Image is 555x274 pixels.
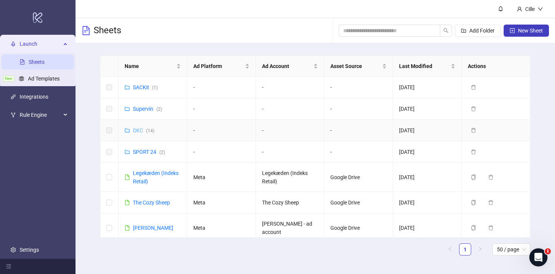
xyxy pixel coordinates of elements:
[478,247,483,251] span: right
[133,149,165,155] a: SPORT 24(2)
[504,25,549,37] button: New Sheet
[492,243,530,255] div: Page Size
[20,94,48,100] a: Integrations
[518,28,543,34] span: New Sheet
[125,128,130,133] span: folder
[393,192,462,214] td: [DATE]
[529,248,547,266] iframe: Intercom live chat
[393,56,462,77] th: Last Modified
[510,28,515,33] span: plus-square
[497,244,526,255] span: 50 / page
[393,98,462,120] td: [DATE]
[11,41,16,46] span: rocket
[474,243,486,255] button: right
[474,243,486,255] li: Next Page
[133,200,170,206] a: The Cozy Sheep
[125,85,130,90] span: folder
[187,77,256,98] td: -
[152,85,158,90] span: ( 1 )
[393,141,462,163] td: [DATE]
[133,127,154,133] a: DKC(14)
[125,175,130,180] span: file
[146,128,154,133] span: ( 14 )
[20,36,61,51] span: Launch
[256,141,325,163] td: -
[393,77,462,98] td: [DATE]
[256,214,325,243] td: [PERSON_NAME] - ad account
[448,247,452,251] span: left
[471,225,476,231] span: copy
[471,200,476,205] span: copy
[471,106,476,111] span: delete
[20,107,61,122] span: Rule Engine
[324,120,393,141] td: -
[82,26,91,35] span: file-text
[461,28,466,33] span: folder-add
[119,56,187,77] th: Name
[187,98,256,120] td: -
[522,5,538,13] div: Cille
[159,150,165,155] span: ( 2 )
[11,112,16,118] span: fork
[545,248,551,254] span: 1
[187,56,256,77] th: Ad Platform
[324,214,393,243] td: Google Drive
[393,163,462,192] td: [DATE]
[455,25,501,37] button: Add Folder
[156,107,162,112] span: ( 2 )
[399,62,449,70] span: Last Modified
[330,62,381,70] span: Asset Source
[459,244,471,255] a: 1
[6,264,11,269] span: menu-fold
[393,214,462,243] td: [DATE]
[187,163,256,192] td: Meta
[443,28,449,33] span: search
[471,149,476,155] span: delete
[187,192,256,214] td: Meta
[517,6,522,12] span: user
[133,170,179,184] a: Legekæden (Indeks Retail)
[444,243,456,255] li: Previous Page
[20,247,39,253] a: Settings
[125,106,130,111] span: folder
[324,56,393,77] th: Asset Source
[187,214,256,243] td: Meta
[29,59,45,65] a: Sheets
[488,225,493,231] span: delete
[324,98,393,120] td: -
[256,120,325,141] td: -
[28,76,60,82] a: Ad Templates
[187,120,256,141] td: -
[256,56,325,77] th: Ad Account
[488,175,493,180] span: delete
[444,243,456,255] button: left
[193,62,244,70] span: Ad Platform
[538,6,543,12] span: down
[125,225,130,231] span: file
[471,128,476,133] span: delete
[133,106,162,112] a: Supervin(2)
[256,77,325,98] td: -
[256,192,325,214] td: The Cozy Sheep
[94,25,121,37] h3: Sheets
[462,56,530,77] th: Actions
[187,141,256,163] td: -
[488,200,493,205] span: delete
[324,192,393,214] td: Google Drive
[324,77,393,98] td: -
[471,85,476,90] span: delete
[324,141,393,163] td: -
[125,149,130,155] span: folder
[256,98,325,120] td: -
[125,62,175,70] span: Name
[133,84,158,90] a: SACKit(1)
[256,163,325,192] td: Legekæden (Indeks Retail)
[498,6,503,11] span: bell
[459,243,471,255] li: 1
[471,175,476,180] span: copy
[133,225,173,231] a: [PERSON_NAME]
[469,28,495,34] span: Add Folder
[125,200,130,205] span: file
[262,62,312,70] span: Ad Account
[393,120,462,141] td: [DATE]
